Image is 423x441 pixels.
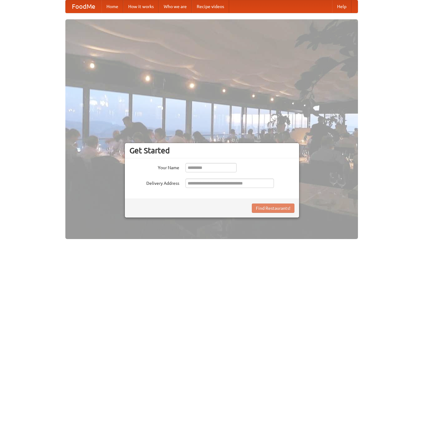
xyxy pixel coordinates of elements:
[123,0,159,13] a: How it works
[332,0,351,13] a: Help
[159,0,192,13] a: Who we are
[252,204,294,213] button: Find Restaurants!
[129,179,179,186] label: Delivery Address
[192,0,229,13] a: Recipe videos
[129,146,294,155] h3: Get Started
[66,0,101,13] a: FoodMe
[101,0,123,13] a: Home
[129,163,179,171] label: Your Name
